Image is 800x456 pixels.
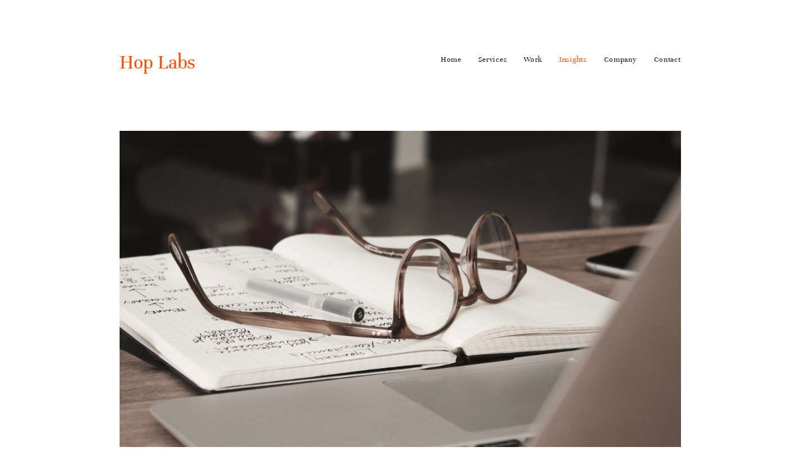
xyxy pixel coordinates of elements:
[478,51,508,69] a: Services
[120,51,195,74] a: Hop Labs
[120,131,681,446] img: unsplash-image-3mt71MKGjQ0.jpg
[441,51,461,69] a: Home
[524,51,542,69] a: Work
[604,51,637,69] a: Company
[559,51,587,69] a: Insights
[654,51,681,69] a: Contact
